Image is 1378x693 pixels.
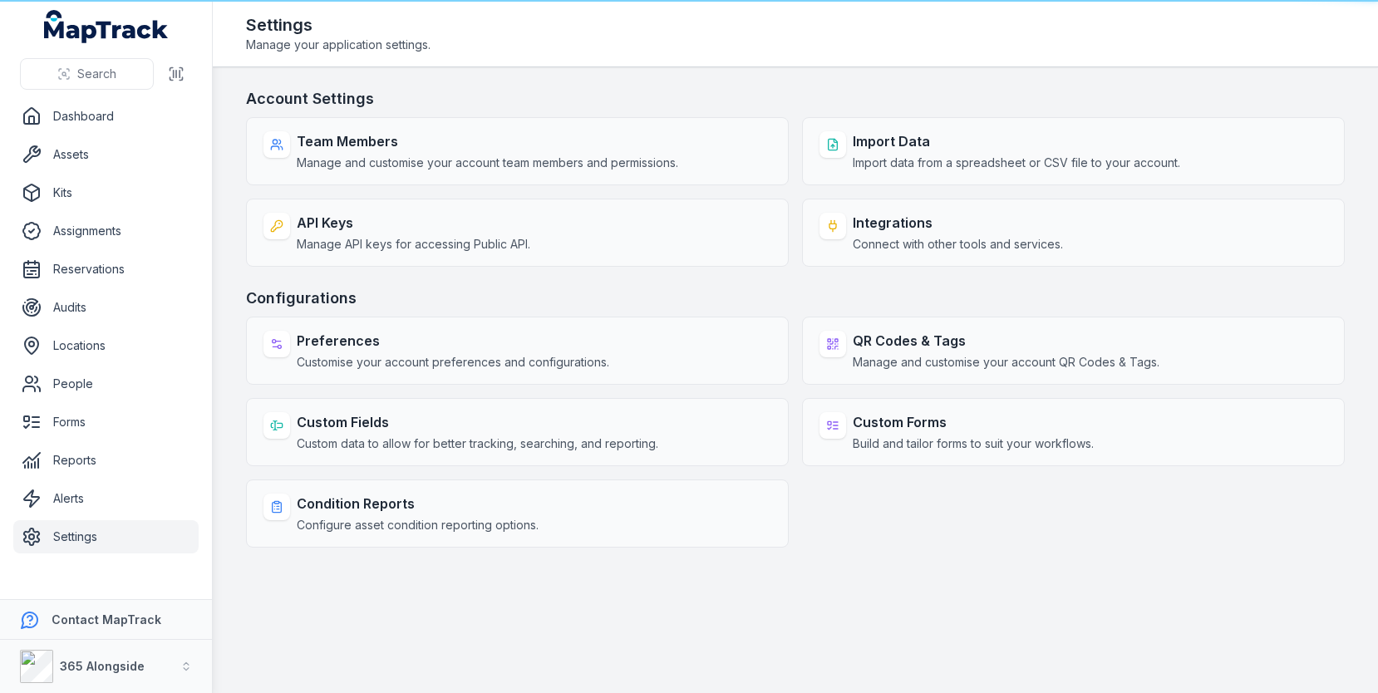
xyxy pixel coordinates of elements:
[853,331,1159,351] strong: QR Codes & Tags
[13,482,199,515] a: Alerts
[802,317,1345,385] a: QR Codes & TagsManage and customise your account QR Codes & Tags.
[13,100,199,133] a: Dashboard
[246,87,1345,111] h3: Account Settings
[246,117,789,185] a: Team MembersManage and customise your account team members and permissions.
[13,138,199,171] a: Assets
[246,479,789,548] a: Condition ReportsConfigure asset condition reporting options.
[297,213,530,233] strong: API Keys
[802,199,1345,267] a: IntegrationsConnect with other tools and services.
[297,131,678,151] strong: Team Members
[246,13,431,37] h2: Settings
[297,494,539,514] strong: Condition Reports
[52,612,161,627] strong: Contact MapTrack
[60,659,145,673] strong: 365 Alongside
[44,10,169,43] a: MapTrack
[13,176,199,209] a: Kits
[853,155,1180,171] span: Import data from a spreadsheet or CSV file to your account.
[853,131,1180,151] strong: Import Data
[853,354,1159,371] span: Manage and customise your account QR Codes & Tags.
[297,354,609,371] span: Customise your account preferences and configurations.
[77,66,116,82] span: Search
[246,398,789,466] a: Custom FieldsCustom data to allow for better tracking, searching, and reporting.
[853,213,1063,233] strong: Integrations
[13,253,199,286] a: Reservations
[802,398,1345,466] a: Custom FormsBuild and tailor forms to suit your workflows.
[297,155,678,171] span: Manage and customise your account team members and permissions.
[297,331,609,351] strong: Preferences
[13,444,199,477] a: Reports
[297,435,658,452] span: Custom data to allow for better tracking, searching, and reporting.
[13,291,199,324] a: Audits
[246,199,789,267] a: API KeysManage API keys for accessing Public API.
[246,317,789,385] a: PreferencesCustomise your account preferences and configurations.
[13,520,199,553] a: Settings
[853,236,1063,253] span: Connect with other tools and services.
[802,117,1345,185] a: Import DataImport data from a spreadsheet or CSV file to your account.
[297,517,539,533] span: Configure asset condition reporting options.
[853,435,1094,452] span: Build and tailor forms to suit your workflows.
[297,412,658,432] strong: Custom Fields
[13,329,199,362] a: Locations
[853,412,1094,432] strong: Custom Forms
[13,405,199,439] a: Forms
[246,37,431,53] span: Manage your application settings.
[297,236,530,253] span: Manage API keys for accessing Public API.
[13,214,199,248] a: Assignments
[20,58,154,90] button: Search
[246,287,1345,310] h3: Configurations
[13,367,199,401] a: People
